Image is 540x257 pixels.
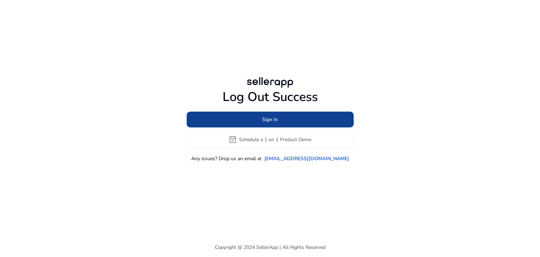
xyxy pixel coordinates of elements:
[264,155,349,162] a: [EMAIL_ADDRESS][DOMAIN_NAME]
[187,131,354,148] button: event_availableSchedule a 1 on 1 Product Demo
[262,116,278,123] span: Sign In
[191,155,262,162] p: Any issues? Drop us an email at
[187,112,354,127] button: Sign In
[187,89,354,105] h1: Log Out Success
[229,135,237,144] span: event_available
